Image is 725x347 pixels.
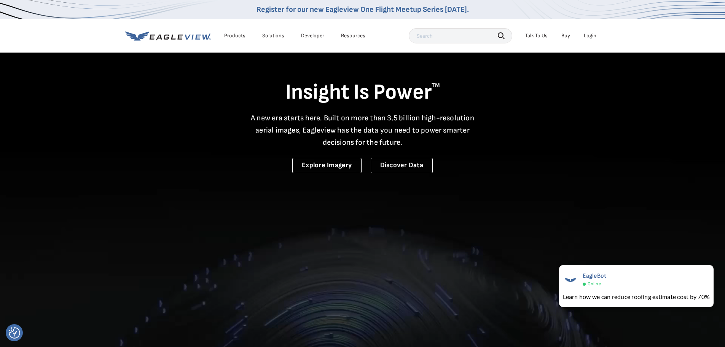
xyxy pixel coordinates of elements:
a: Register for our new Eagleview One Flight Meetup Series [DATE]. [257,5,469,14]
div: Resources [341,32,365,39]
div: Products [224,32,245,39]
a: Explore Imagery [292,158,362,173]
div: Learn how we can reduce roofing estimate cost by 70% [563,292,710,301]
a: Discover Data [371,158,433,173]
div: Solutions [262,32,284,39]
input: Search [409,28,512,43]
h1: Insight Is Power [125,79,600,106]
a: Developer [301,32,324,39]
span: Online [588,281,601,287]
p: A new era starts here. Built on more than 3.5 billion high-resolution aerial images, Eagleview ha... [246,112,479,149]
img: EagleBot [563,272,578,288]
sup: TM [432,82,440,89]
div: Login [584,32,596,39]
button: Consent Preferences [9,327,20,339]
div: Talk To Us [525,32,548,39]
span: EagleBot [583,272,607,280]
a: Buy [561,32,570,39]
img: Revisit consent button [9,327,20,339]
